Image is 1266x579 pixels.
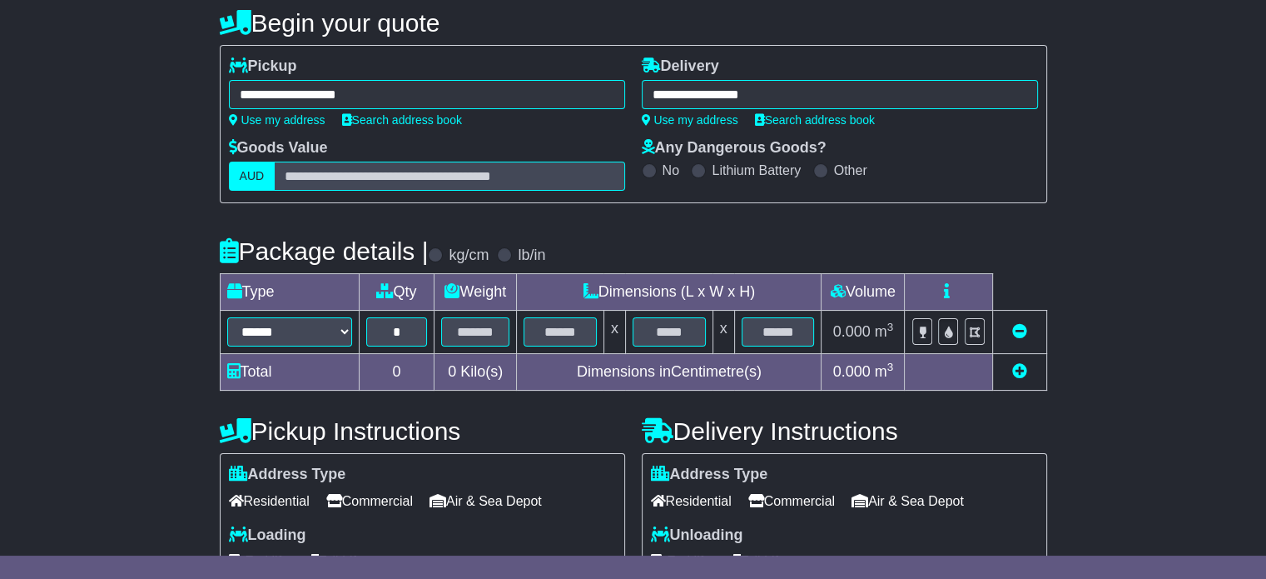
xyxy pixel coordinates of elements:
[229,139,328,157] label: Goods Value
[834,162,867,178] label: Other
[518,247,545,265] label: lb/in
[651,466,768,484] label: Address Type
[220,354,359,391] td: Total
[712,162,801,178] label: Lithium Battery
[229,466,346,484] label: Address Type
[651,488,732,514] span: Residential
[359,354,434,391] td: 0
[755,113,875,127] a: Search address book
[875,323,894,340] span: m
[448,363,456,380] span: 0
[822,274,905,311] td: Volume
[229,488,310,514] span: Residential
[1012,363,1027,380] a: Add new item
[875,363,894,380] span: m
[517,354,822,391] td: Dimensions in Centimetre(s)
[517,274,822,311] td: Dimensions (L x W x H)
[434,274,517,311] td: Weight
[434,354,517,391] td: Kilo(s)
[642,113,738,127] a: Use my address
[712,311,734,354] td: x
[229,162,276,191] label: AUD
[651,527,743,545] label: Unloading
[642,417,1047,445] h4: Delivery Instructions
[229,113,325,127] a: Use my address
[1012,323,1027,340] a: Remove this item
[887,321,894,333] sup: 3
[229,527,306,545] label: Loading
[359,274,434,311] td: Qty
[449,247,489,265] label: kg/cm
[220,237,429,265] h4: Package details |
[603,311,625,354] td: x
[887,361,894,373] sup: 3
[833,363,871,380] span: 0.000
[748,488,835,514] span: Commercial
[220,9,1047,37] h4: Begin your quote
[651,548,707,574] span: Forklift
[220,274,359,311] td: Type
[229,57,297,76] label: Pickup
[342,113,462,127] a: Search address book
[302,548,360,574] span: Tail Lift
[833,323,871,340] span: 0.000
[326,488,413,514] span: Commercial
[229,548,285,574] span: Forklift
[851,488,964,514] span: Air & Sea Depot
[220,417,625,445] h4: Pickup Instructions
[642,57,719,76] label: Delivery
[724,548,782,574] span: Tail Lift
[429,488,542,514] span: Air & Sea Depot
[663,162,679,178] label: No
[642,139,827,157] label: Any Dangerous Goods?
